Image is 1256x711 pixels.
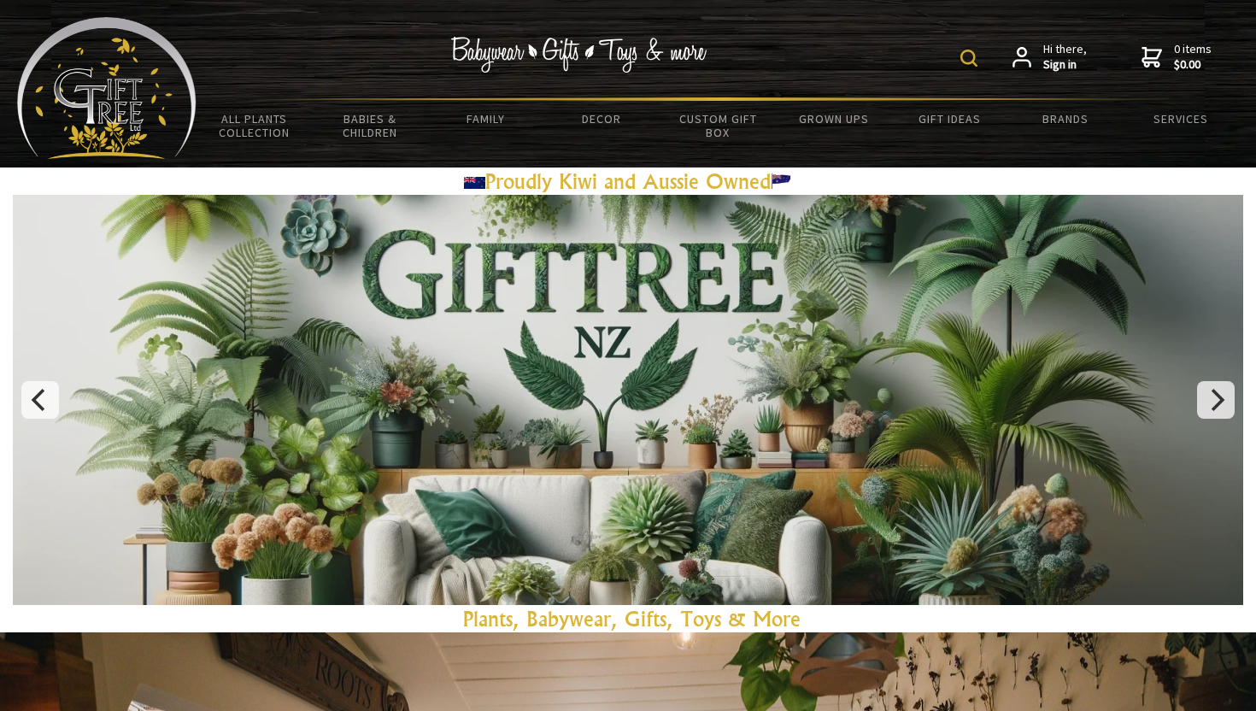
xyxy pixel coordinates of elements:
span: 0 items [1174,41,1212,72]
button: Next [1197,381,1235,419]
a: Custom Gift Box [660,101,776,150]
a: Proudly Kiwi and Aussie Owned [464,168,792,194]
a: Services [1124,101,1240,137]
img: product search [960,50,977,67]
a: All Plants Collection [197,101,313,150]
a: Babies & Children [313,101,429,150]
a: Gift Ideas [891,101,1007,137]
a: Hi there,Sign in [1012,42,1087,72]
a: Family [428,101,544,137]
button: Previous [21,381,59,419]
img: Babywear - Gifts - Toys & more [450,37,707,73]
a: 0 items$0.00 [1142,42,1212,72]
a: Grown Ups [776,101,892,137]
img: Babyware - Gifts - Toys and more... [17,17,197,159]
a: Decor [544,101,660,137]
span: Hi there, [1043,42,1087,72]
strong: $0.00 [1174,57,1212,73]
strong: Sign in [1043,57,1087,73]
a: Brands [1007,101,1124,137]
a: Plants, Babywear, Gifts, Toys & Mor [463,606,790,632]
